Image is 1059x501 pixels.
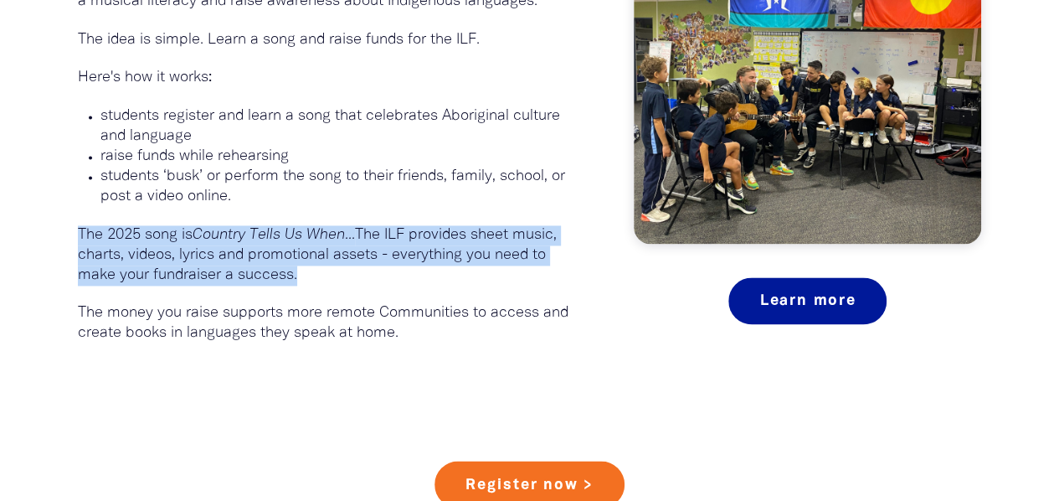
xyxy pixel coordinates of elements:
p: Here's how it works: [78,68,584,88]
p: The 2025 song is The ILF provides sheet music, charts, videos, lyrics and promotional assets - ev... [78,225,584,286]
p: raise funds while rehearsing [100,147,584,167]
p: students ‘busk’ or perform the song to their friends, family, school, or post a video online. [100,167,584,207]
p: The idea is simple. Learn a song and raise funds for the ILF. [78,30,584,50]
p: students register and learn a song that celebrates Aboriginal culture and language [100,106,584,147]
em: Country Tells Us When... [193,228,355,242]
a: Learn more [728,277,887,324]
p: The money you raise supports more remote Communities to access and create books in languages they... [78,303,584,343]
